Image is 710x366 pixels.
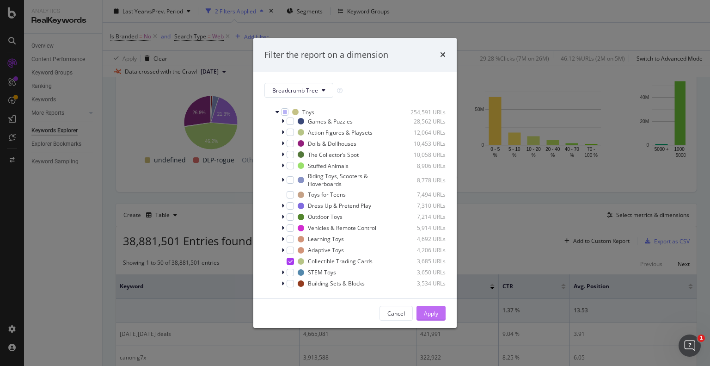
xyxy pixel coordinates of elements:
div: Toys for Teens [308,191,346,199]
div: Toys [302,108,314,116]
div: 7,494 URLs [400,191,446,199]
div: 8,906 URLs [400,162,446,170]
div: Adaptive Toys [308,246,344,254]
div: 7,310 URLs [400,202,446,210]
div: Dress Up & Pretend Play [308,202,371,210]
div: 5,914 URLs [400,224,446,232]
div: 4,206 URLs [400,246,446,254]
div: Outdoor Toys [308,213,343,221]
div: Cancel [387,310,405,317]
div: STEM Toys [308,268,336,276]
iframe: Intercom live chat [679,335,701,357]
div: modal [253,38,457,329]
div: 10,453 URLs [400,140,446,148]
div: 8,778 URLs [405,176,446,184]
div: Vehicles & Remote Control [308,224,376,232]
div: 28,562 URLs [400,118,446,125]
button: Breadcrumb Tree [264,83,333,98]
div: 3,685 URLs [400,257,446,265]
div: The Collector’s Spot [308,151,359,159]
div: Action Figures & Playsets [308,129,373,136]
div: 254,591 URLs [400,108,446,116]
div: Games & Puzzles [308,118,353,125]
button: Apply [416,306,446,321]
div: Building Sets & Blocks [308,279,365,287]
span: Breadcrumb Tree [272,87,318,94]
div: Dolls & Dollhouses [308,140,356,148]
div: Filter the report on a dimension [264,49,388,61]
div: Learning Toys [308,235,344,243]
div: 3,534 URLs [400,279,446,287]
div: 4,692 URLs [400,235,446,243]
div: 7,214 URLs [400,213,446,221]
button: Cancel [379,306,413,321]
div: times [440,49,446,61]
div: 3,650 URLs [400,268,446,276]
div: 12,064 URLs [400,129,446,136]
span: 1 [698,335,705,342]
div: Stuffed Animals [308,162,349,170]
div: 10,058 URLs [400,151,446,159]
div: Apply [424,310,438,317]
div: Riding Toys, Scooters & Hoverboards [308,172,392,188]
div: Collectible Trading Cards [308,257,373,265]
